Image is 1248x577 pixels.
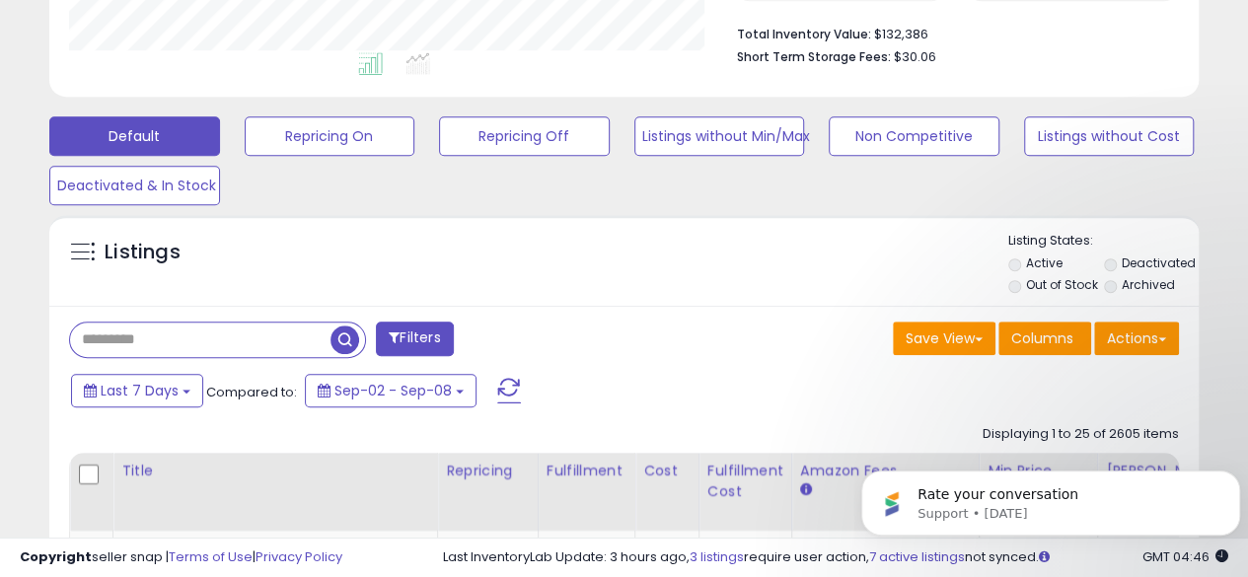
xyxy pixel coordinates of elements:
[101,381,179,400] span: Last 7 Days
[305,374,477,407] button: Sep-02 - Sep-08
[1025,276,1097,293] label: Out of Stock
[439,116,610,156] button: Repricing Off
[446,461,530,481] div: Repricing
[829,116,999,156] button: Non Competitive
[1122,254,1196,271] label: Deactivated
[20,548,342,567] div: seller snap | |
[547,461,626,481] div: Fulfillment
[737,21,1164,44] li: $132,386
[853,429,1248,567] iframe: Intercom notifications message
[105,239,181,266] h5: Listings
[443,548,1228,567] div: Last InventoryLab Update: 3 hours ago, require user action, not synced.
[998,322,1091,355] button: Columns
[49,116,220,156] button: Default
[893,322,995,355] button: Save View
[1024,116,1195,156] button: Listings without Cost
[256,547,342,566] a: Privacy Policy
[1008,232,1199,251] p: Listing States:
[49,166,220,205] button: Deactivated & In Stock
[800,481,812,499] small: Amazon Fees.
[894,47,936,66] span: $30.06
[1122,276,1175,293] label: Archived
[121,461,429,481] div: Title
[707,461,783,502] div: Fulfillment Cost
[245,116,415,156] button: Repricing On
[376,322,453,356] button: Filters
[983,425,1179,444] div: Displaying 1 to 25 of 2605 items
[1011,328,1073,348] span: Columns
[71,374,203,407] button: Last 7 Days
[20,547,92,566] strong: Copyright
[800,461,971,481] div: Amazon Fees
[690,547,744,566] a: 3 listings
[334,381,452,400] span: Sep-02 - Sep-08
[643,461,691,481] div: Cost
[737,48,891,65] b: Short Term Storage Fees:
[206,383,297,401] span: Compared to:
[1094,322,1179,355] button: Actions
[169,547,253,566] a: Terms of Use
[1025,254,1062,271] label: Active
[737,26,871,42] b: Total Inventory Value:
[634,116,805,156] button: Listings without Min/Max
